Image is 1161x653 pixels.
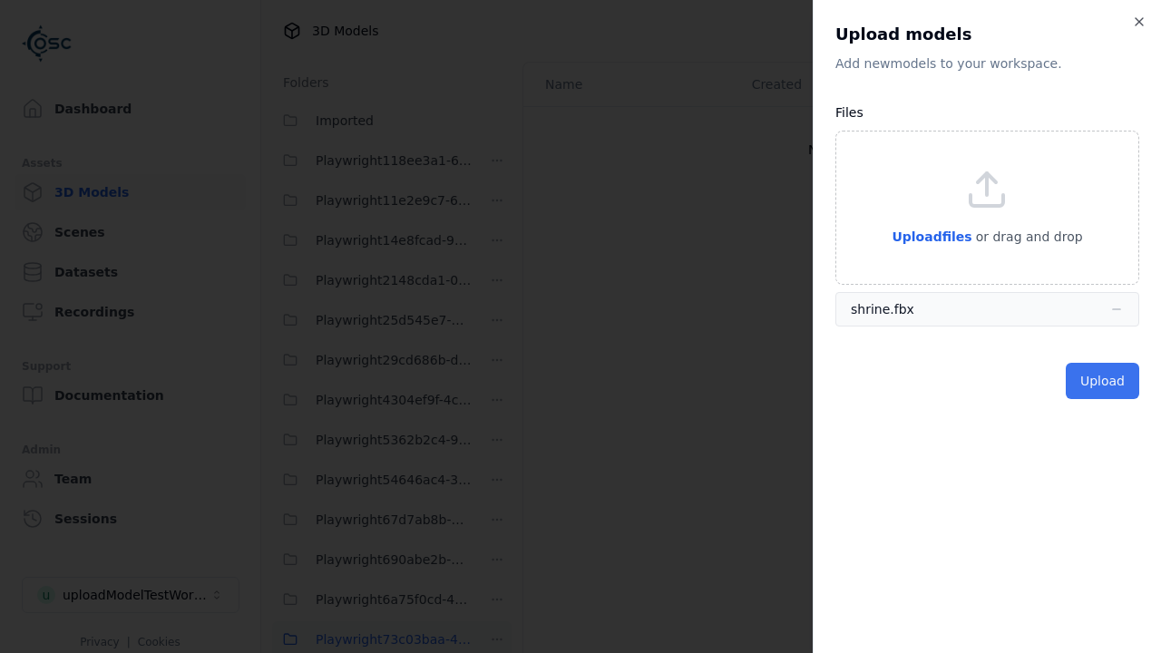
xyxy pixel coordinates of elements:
[892,229,971,244] span: Upload files
[835,22,1139,47] h2: Upload models
[835,105,863,120] label: Files
[972,226,1083,248] p: or drag and drop
[1066,363,1139,399] button: Upload
[835,54,1139,73] p: Add new model s to your workspace.
[851,300,914,318] div: shrine.fbx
